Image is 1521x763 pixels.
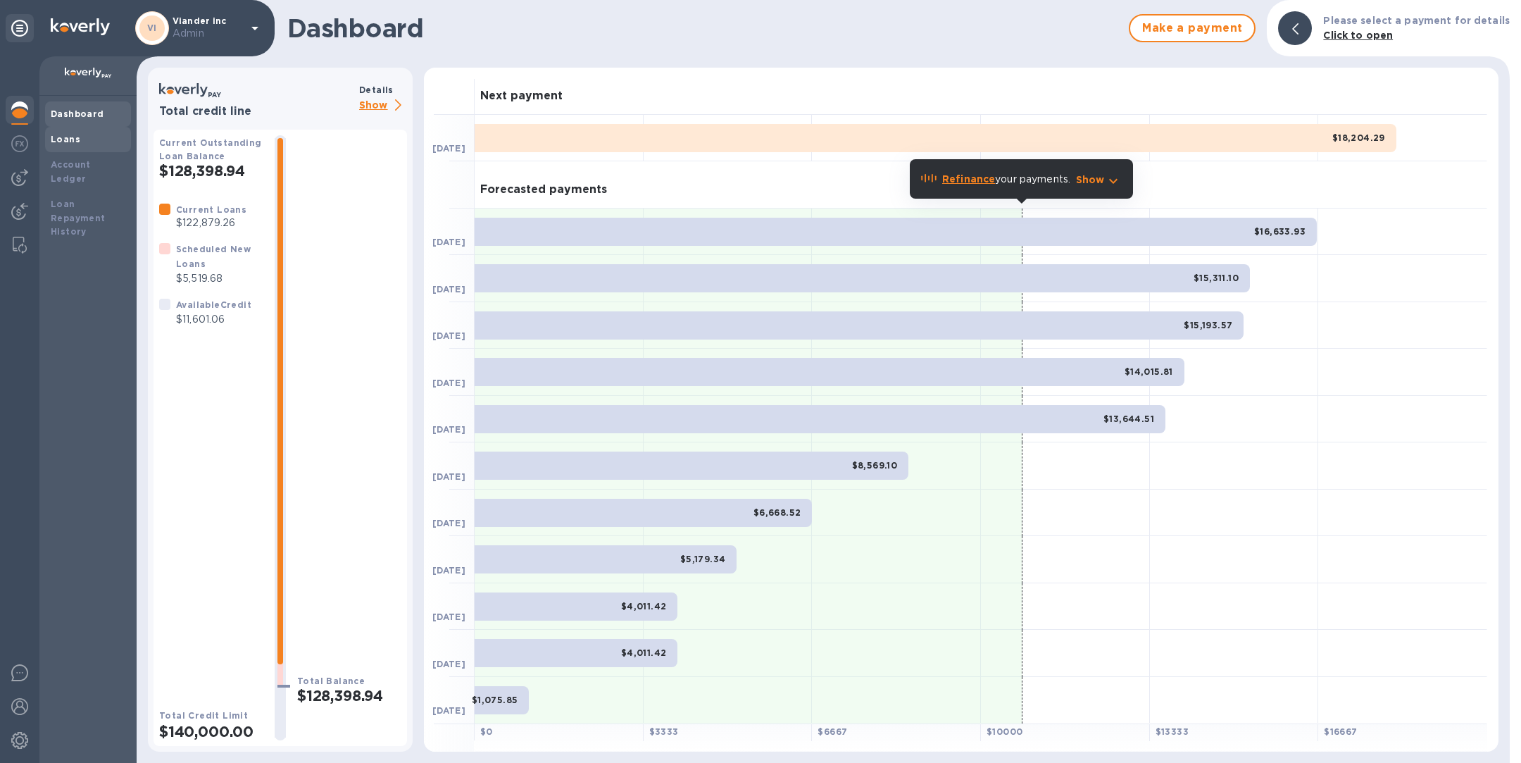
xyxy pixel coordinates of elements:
b: [DATE] [432,330,465,341]
b: Account Ledger [51,159,91,184]
b: $6,668.52 [753,507,801,518]
b: $16,633.93 [1254,226,1306,237]
b: Scheduled New Loans [176,244,251,269]
b: [DATE] [432,705,465,716]
b: [DATE] [432,284,465,294]
b: [DATE] [432,378,465,388]
b: [DATE] [432,143,465,154]
b: Details [359,85,394,95]
b: Current Loans [176,204,246,215]
p: Show [1076,173,1105,187]
b: Loans [51,134,80,144]
b: $ 10000 [987,726,1022,737]
h2: $128,398.94 [297,687,401,705]
b: $15,193.57 [1184,320,1232,330]
b: $14,015.81 [1125,366,1173,377]
h2: $140,000.00 [159,723,263,740]
b: Total Balance [297,676,365,686]
b: Click to open [1323,30,1393,41]
img: Logo [51,18,110,35]
b: $ 13333 [1156,726,1189,737]
b: $4,011.42 [621,647,667,658]
b: $ 0 [480,726,493,737]
p: Admin [173,26,243,41]
b: $4,011.42 [621,601,667,612]
h1: Dashboard [287,13,1122,43]
b: $8,569.10 [852,460,898,471]
span: Make a payment [1141,20,1243,37]
b: [DATE] [432,612,465,622]
b: $ 6667 [818,726,847,737]
b: VI [147,23,157,33]
b: $5,179.34 [680,554,726,564]
b: [DATE] [432,565,465,576]
b: [DATE] [432,659,465,669]
p: $122,879.26 [176,216,246,230]
button: Show [1076,173,1122,187]
b: Refinance [942,173,995,185]
p: Show [359,97,407,115]
b: $13,644.51 [1103,414,1154,424]
b: Total Credit Limit [159,710,248,721]
b: [DATE] [432,471,465,482]
h3: Total credit line [159,105,353,118]
b: $18,204.29 [1332,132,1385,143]
b: Loan Repayment History [51,199,106,237]
b: $15,311.10 [1194,273,1239,283]
p: $11,601.06 [176,312,251,327]
b: Current Outstanding Loan Balance [159,137,262,161]
b: [DATE] [432,518,465,528]
h2: $128,398.94 [159,162,263,180]
b: $1,075.85 [472,695,518,705]
b: Available Credit [176,299,251,310]
b: Dashboard [51,108,104,119]
p: $5,519.68 [176,271,263,286]
p: your payments. [942,172,1070,187]
b: $ 16667 [1324,726,1357,737]
b: Please select a payment for details [1323,15,1510,26]
b: [DATE] [432,237,465,247]
b: [DATE] [432,424,465,435]
button: Make a payment [1129,14,1256,42]
h3: Next payment [480,89,563,103]
p: Viander inc [173,16,243,41]
img: Foreign exchange [11,135,28,152]
h3: Forecasted payments [480,183,607,197]
b: $ 3333 [649,726,679,737]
